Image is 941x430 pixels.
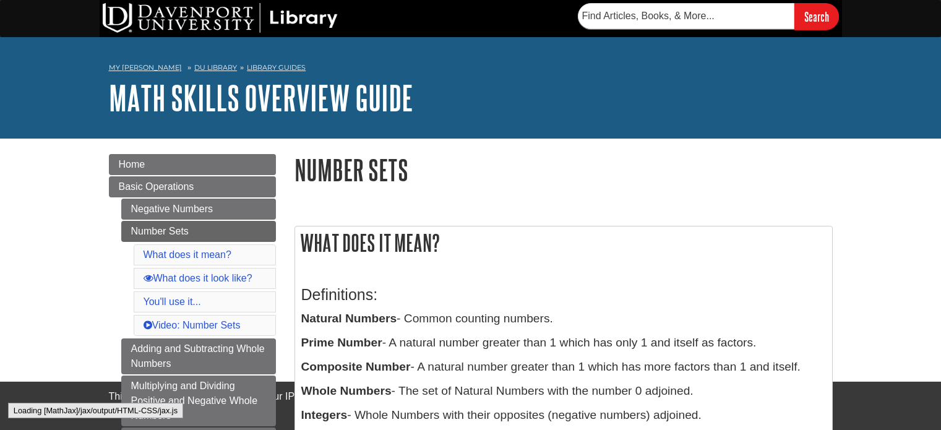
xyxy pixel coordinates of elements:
[109,176,276,197] a: Basic Operations
[144,249,231,260] a: What does it mean?
[8,403,183,418] div: Loading [MathJax]/jax/output/HTML-CSS/jax.js
[301,336,382,349] b: Prime Number
[144,320,241,330] a: Video: Number Sets
[109,62,182,73] a: My [PERSON_NAME]
[109,79,413,117] a: Math Skills Overview Guide
[301,382,826,400] p: - The set of Natural Numbers with the number 0 adjoined.
[301,360,411,373] b: Composite Number
[121,199,276,220] a: Negative Numbers
[294,154,833,186] h1: Number Sets
[301,312,397,325] b: Natural Numbers
[119,159,145,170] span: Home
[578,3,839,30] form: Searches DU Library's articles, books, and more
[247,63,306,72] a: Library Guides
[121,376,276,426] a: Multiplying and Dividing Positive and Negative Whole Numbers
[301,334,826,352] p: - A natural number greater than 1 which has only 1 and itself as factors.
[103,3,338,33] img: DU Library
[144,273,252,283] a: What does it look like?
[301,358,826,376] p: - A natural number greater than 1 which has more factors than 1 and itself.
[794,3,839,30] input: Search
[301,384,392,397] b: Whole Numbers
[295,226,832,259] h2: What does it mean?
[301,286,826,304] h3: Definitions:
[301,408,348,421] b: Integers
[194,63,237,72] a: DU Library
[301,406,826,424] p: - Whole Numbers with their opposites (negative numbers) adjoined.
[109,154,276,175] a: Home
[121,221,276,242] a: Number Sets
[144,296,201,307] a: You'll use it...
[109,59,833,79] nav: breadcrumb
[301,310,826,328] p: - Common counting numbers.
[121,338,276,374] a: Adding and Subtracting Whole Numbers
[119,181,194,192] span: Basic Operations
[578,3,794,29] input: Find Articles, Books, & More...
